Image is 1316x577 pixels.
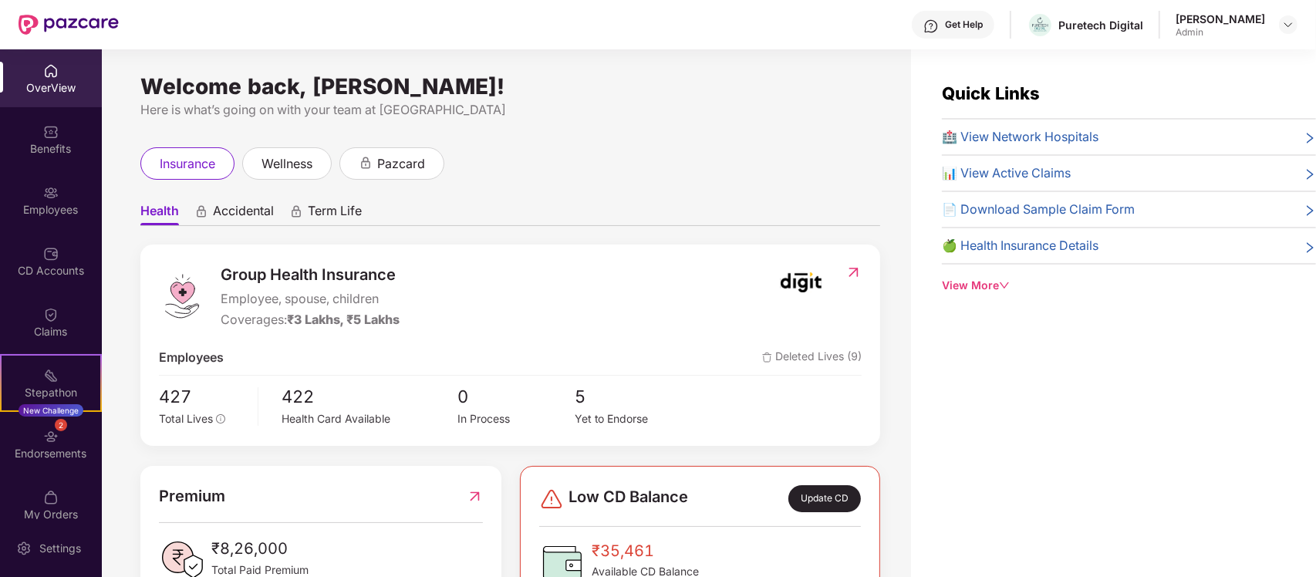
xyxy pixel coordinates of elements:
[287,312,400,327] span: ₹3 Lakhs, ₹5 Lakhs
[159,383,247,410] span: 427
[43,490,59,505] img: svg+xml;base64,PHN2ZyBpZD0iTXlfT3JkZXJzIiBkYXRhLW5hbWU9Ik15IE9yZGVycyIgeG1sbnM9Imh0dHA6Ly93d3cudz...
[160,154,215,174] span: insurance
[35,541,86,556] div: Settings
[140,80,880,93] div: Welcome back, [PERSON_NAME]!
[569,485,688,512] span: Low CD Balance
[211,537,309,561] span: ₹8,26,000
[1058,18,1143,32] div: Puretech Digital
[308,203,362,225] span: Term Life
[43,185,59,201] img: svg+xml;base64,PHN2ZyBpZD0iRW1wbG95ZWVzIiB4bWxucz0iaHR0cDovL3d3dy53My5vcmcvMjAwMC9zdmciIHdpZHRoPS...
[16,541,32,556] img: svg+xml;base64,PHN2ZyBpZD0iU2V0dGluZy0yMHgyMCIgeG1sbnM9Imh0dHA6Ly93d3cudzMub3JnLzIwMDAvc3ZnIiB3aW...
[55,419,67,431] div: 2
[942,200,1135,219] span: 📄 Download Sample Claim Form
[43,246,59,262] img: svg+xml;base64,PHN2ZyBpZD0iQ0RfQWNjb3VudHMiIGRhdGEtbmFtZT0iQ0QgQWNjb3VudHMiIHhtbG5zPSJodHRwOi8vd3...
[772,263,830,302] img: insurerIcon
[942,83,1040,103] span: Quick Links
[289,204,303,218] div: animation
[845,265,862,280] img: RedirectIcon
[221,263,400,287] span: Group Health Insurance
[359,156,373,170] div: animation
[43,124,59,140] img: svg+xml;base64,PHN2ZyBpZD0iQmVuZWZpdHMiIHhtbG5zPSJodHRwOi8vd3d3LnczLm9yZy8yMDAwL3N2ZyIgd2lkdGg9Ij...
[221,310,400,329] div: Coverages:
[43,368,59,383] img: svg+xml;base64,PHN2ZyB4bWxucz0iaHR0cDovL3d3dy53My5vcmcvMjAwMC9zdmciIHdpZHRoPSIyMSIgaGVpZ2h0PSIyMC...
[159,412,213,425] span: Total Lives
[1304,167,1316,183] span: right
[159,273,205,319] img: logo
[2,385,100,400] div: Stepathon
[575,383,692,410] span: 5
[282,383,457,410] span: 422
[282,410,457,427] div: Health Card Available
[43,63,59,79] img: svg+xml;base64,PHN2ZyBpZD0iSG9tZSIgeG1sbnM9Imh0dHA6Ly93d3cudzMub3JnLzIwMDAvc3ZnIiB3aWR0aD0iMjAiIG...
[467,484,483,508] img: RedirectIcon
[788,485,861,512] div: Update CD
[457,410,575,427] div: In Process
[216,414,225,423] span: info-circle
[213,203,274,225] span: Accidental
[942,277,1316,294] div: View More
[592,539,699,563] span: ₹35,461
[945,19,983,31] div: Get Help
[159,348,224,367] span: Employees
[194,204,208,218] div: animation
[942,127,1098,147] span: 🏥 View Network Hospitals
[1176,12,1265,26] div: [PERSON_NAME]
[1176,26,1265,39] div: Admin
[762,353,772,363] img: deleteIcon
[140,203,179,225] span: Health
[43,307,59,322] img: svg+xml;base64,PHN2ZyBpZD0iQ2xhaW0iIHhtbG5zPSJodHRwOi8vd3d3LnczLm9yZy8yMDAwL3N2ZyIgd2lkdGg9IjIwIi...
[539,487,564,511] img: svg+xml;base64,PHN2ZyBpZD0iRGFuZ2VyLTMyeDMyIiB4bWxucz0iaHR0cDovL3d3dy53My5vcmcvMjAwMC9zdmciIHdpZH...
[43,429,59,444] img: svg+xml;base64,PHN2ZyBpZD0iRW5kb3JzZW1lbnRzIiB4bWxucz0iaHR0cDovL3d3dy53My5vcmcvMjAwMC9zdmciIHdpZH...
[262,154,312,174] span: wellness
[942,236,1098,255] span: 🍏 Health Insurance Details
[1304,239,1316,255] span: right
[19,404,83,417] div: New Challenge
[1304,203,1316,219] span: right
[19,15,119,35] img: New Pazcare Logo
[221,289,400,309] span: Employee, spouse, children
[457,383,575,410] span: 0
[1029,14,1051,36] img: Puretech%20Logo%20Dark%20-Vertical.png
[923,19,939,34] img: svg+xml;base64,PHN2ZyBpZD0iSGVscC0zMngzMiIgeG1sbnM9Imh0dHA6Ly93d3cudzMub3JnLzIwMDAvc3ZnIiB3aWR0aD...
[762,348,862,367] span: Deleted Lives (9)
[140,100,880,120] div: Here is what’s going on with your team at [GEOGRAPHIC_DATA]
[1282,19,1294,31] img: svg+xml;base64,PHN2ZyBpZD0iRHJvcGRvd24tMzJ4MzIiIHhtbG5zPSJodHRwOi8vd3d3LnczLm9yZy8yMDAwL3N2ZyIgd2...
[942,164,1071,183] span: 📊 View Active Claims
[999,280,1010,291] span: down
[377,154,425,174] span: pazcard
[1304,130,1316,147] span: right
[575,410,692,427] div: Yet to Endorse
[159,484,225,508] span: Premium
